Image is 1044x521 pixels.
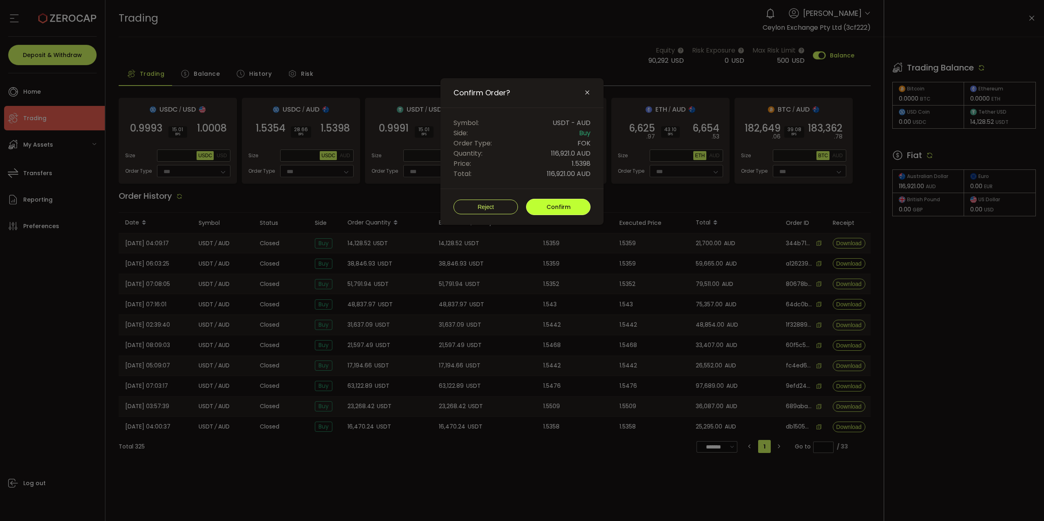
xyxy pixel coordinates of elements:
[453,200,518,214] button: Reject
[553,118,591,128] span: USDT - AUD
[453,128,468,138] span: Side:
[572,158,591,169] span: 1.5398
[453,148,482,158] span: Quantity:
[453,158,471,169] span: Price:
[547,169,591,179] span: 116,921.00 AUD
[584,89,591,97] button: Close
[453,118,479,128] span: Symbol:
[453,88,510,98] span: Confirm Order?
[546,203,571,211] span: Confirm
[526,199,591,215] button: Confirm
[579,128,591,138] span: Buy
[551,148,591,158] span: 116,921.0 AUD
[1003,482,1044,521] iframe: Chat Widget
[478,204,494,210] span: Reject
[440,78,604,225] div: Confirm Order?
[577,138,591,148] span: FOK
[453,169,471,179] span: Total:
[453,138,492,148] span: Order Type:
